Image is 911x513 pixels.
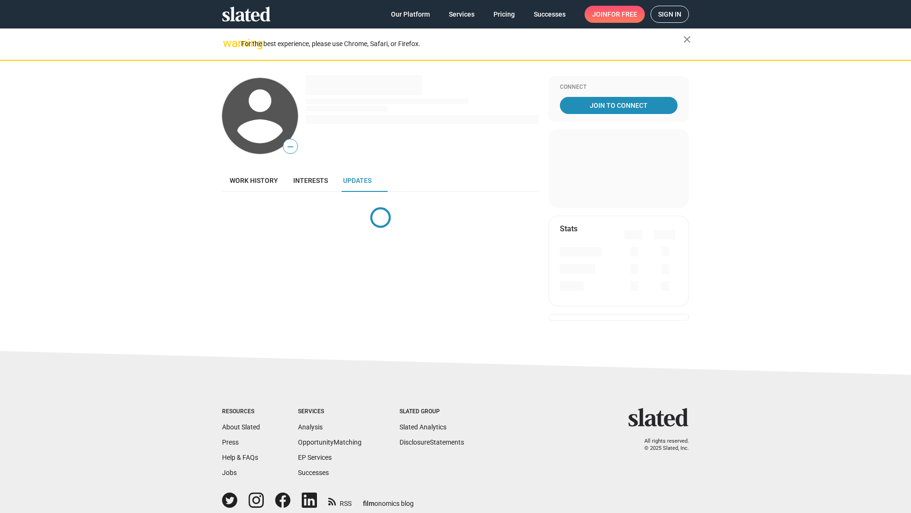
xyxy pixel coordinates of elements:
a: Join To Connect [560,97,678,114]
p: All rights reserved. © 2025 Slated, Inc. [634,438,689,452]
span: for free [607,6,637,23]
a: Help & FAQs [222,454,258,461]
div: Resources [222,408,260,416]
a: EP Services [298,454,332,461]
a: Successes [526,6,573,23]
div: Slated Group [400,408,464,416]
div: Connect [560,84,678,91]
a: Sign in [651,6,689,23]
a: About Slated [222,423,260,431]
mat-icon: warning [223,38,234,49]
a: Our Platform [383,6,437,23]
mat-icon: close [681,34,693,45]
span: Our Platform [391,6,430,23]
a: Work history [222,169,286,192]
a: OpportunityMatching [298,438,362,446]
a: Jobs [222,469,237,476]
a: Interests [286,169,335,192]
span: Join To Connect [562,97,676,114]
a: Services [441,6,482,23]
a: Joinfor free [585,6,645,23]
a: Slated Analytics [400,423,446,431]
span: Work history [230,177,278,184]
a: Press [222,438,239,446]
span: Pricing [493,6,515,23]
mat-card-title: Stats [560,224,577,234]
a: Pricing [486,6,522,23]
a: Successes [298,469,329,476]
span: Sign in [658,6,681,22]
span: Updates [343,177,372,184]
a: Analysis [298,423,323,431]
span: Interests [293,177,328,184]
a: RSS [328,494,352,508]
a: DisclosureStatements [400,438,464,446]
a: Updates [335,169,379,192]
div: For the best experience, please use Chrome, Safari, or Firefox. [241,38,683,50]
span: Join [592,6,637,23]
span: film [363,500,374,507]
a: filmonomics blog [363,492,414,508]
span: Services [449,6,474,23]
span: — [283,141,297,153]
span: Successes [534,6,566,23]
div: Services [298,408,362,416]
